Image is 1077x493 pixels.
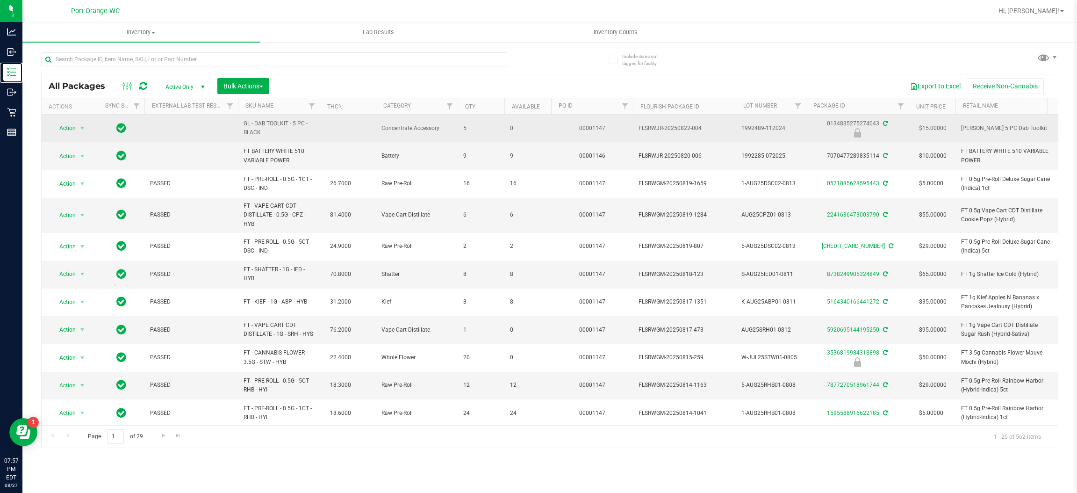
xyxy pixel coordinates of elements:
span: 1 - 20 of 562 items [986,429,1048,443]
span: [PERSON_NAME] 5 PC Dab Toolkit [961,124,1053,133]
span: 24 [510,409,546,418]
span: Shatter [381,270,452,279]
span: Whole Flower [381,353,452,362]
span: 24 [463,409,499,418]
span: select [77,296,88,309]
span: PASSED [150,210,232,219]
span: PASSED [150,297,232,306]
button: Export to Excel [904,78,967,94]
span: 5-AUG25RHB01-0808 [741,381,800,390]
span: $5.00000 [914,406,948,420]
span: select [77,177,88,190]
span: FT - VAPE CART CDT DISTILLATE - 0.5G - CPZ - HYB [244,202,314,229]
span: FLSRWGM-20250819-807 [639,242,730,251]
span: 18.6000 [325,406,356,420]
span: Sync from Compliance System [882,180,888,187]
span: Action [51,240,76,253]
span: In Sync [116,378,126,391]
span: 1992285-072025 [741,152,800,160]
a: Filter [442,98,458,114]
span: FLSRWJR-20250822-004 [639,124,730,133]
span: 0 [510,326,546,334]
a: 7877270518961744 [827,382,879,388]
span: 5 [463,124,499,133]
a: Inventory [22,22,260,42]
span: 8 [510,270,546,279]
span: 0 [510,124,546,133]
span: Vape Cart Distillate [381,326,452,334]
div: 7070477289835114 [804,152,910,160]
span: FT - SHATTER - 1G - IED - HYB [244,265,314,283]
span: select [77,240,88,253]
span: FLSRWJR-20250820-006 [639,152,730,160]
span: 22.4000 [325,351,356,364]
a: 00001147 [579,243,605,249]
a: Qty [465,103,475,110]
a: Retail Name [963,102,998,109]
a: 00001147 [579,354,605,361]
span: In Sync [116,268,126,281]
a: 1595588916622185 [827,410,879,416]
a: Filter [223,98,238,114]
span: PASSED [150,326,232,334]
span: 76.2000 [325,323,356,337]
inline-svg: Analytics [7,27,16,36]
span: FT - VAPE CART CDT DISTILLATE - 1G - SRH - HYS [244,321,314,339]
span: In Sync [116,323,126,336]
span: FLSRWGM-20250819-1284 [639,210,730,219]
span: 16 [510,179,546,188]
span: 1992489-112024 [741,124,800,133]
a: [CREDIT_CARD_NUMBER] [822,243,885,249]
span: FLSRWGM-20250819-1659 [639,179,730,188]
span: FLSRWGM-20250818-123 [639,270,730,279]
inline-svg: Reports [7,128,16,137]
span: In Sync [116,177,126,190]
span: $5.00000 [914,177,948,190]
a: 00001147 [579,125,605,131]
a: Filter [304,98,320,114]
span: In Sync [116,122,126,135]
a: 2241636473003790 [827,211,879,218]
span: 8 [463,297,499,306]
span: select [77,351,88,364]
span: PASSED [150,353,232,362]
div: Actions [49,103,94,110]
span: select [77,150,88,163]
span: Inventory Counts [581,28,650,36]
a: Lot Number [743,102,777,109]
button: Receive Non-Cannabis [967,78,1044,94]
a: PO ID [559,102,573,109]
span: Battery [381,152,452,160]
span: Sync from Compliance System [887,243,893,249]
span: AUG25SRH01-0812 [741,326,800,334]
span: Action [51,268,76,281]
p: 08/27 [4,482,18,489]
span: Raw Pre-Roll [381,179,452,188]
span: Sync from Compliance System [882,382,888,388]
span: In Sync [116,406,126,420]
a: Sync Status [105,102,141,109]
span: Inventory [22,28,260,36]
span: Action [51,122,76,135]
span: $10.00000 [914,149,951,163]
a: 00001147 [579,410,605,416]
span: $15.00000 [914,122,951,135]
span: 26.7000 [325,177,356,190]
span: Bulk Actions [223,82,263,90]
span: In Sync [116,149,126,162]
span: $65.00000 [914,268,951,281]
a: 00001147 [579,298,605,305]
span: AUG25CPZ01-0813 [741,210,800,219]
span: 0 [510,353,546,362]
span: FT - PRE-ROLL - 0.5G - 5CT - DSC - IND [244,238,314,255]
span: Action [51,351,76,364]
span: FT 0.5g Pre-Roll Deluxe Sugar Cane (Indica) 5ct [961,238,1053,255]
span: Action [51,296,76,309]
p: 07:57 PM EDT [4,457,18,482]
span: In Sync [116,208,126,221]
a: Flourish Package ID [640,103,699,110]
span: FLSRWGM-20250815-259 [639,353,730,362]
span: select [77,379,88,392]
a: Category [383,102,411,109]
span: Action [51,209,76,222]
